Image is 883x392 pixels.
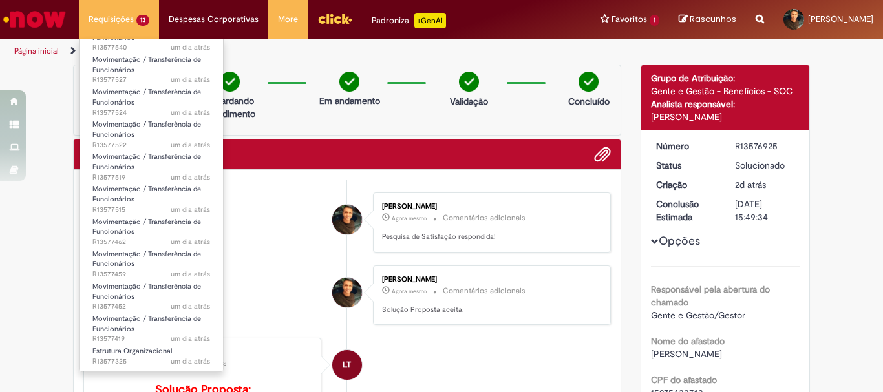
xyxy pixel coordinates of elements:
span: Despesas Corporativas [169,13,259,26]
span: Requisições [89,13,134,26]
a: Página inicial [14,46,59,56]
span: [PERSON_NAME] [808,14,873,25]
a: Aberto R13577522 : Movimentação / Transferência de Funcionários [80,118,223,145]
span: Movimentação / Transferência de Funcionários [92,184,201,204]
div: Gente e Gestão - Benefícios - SOC [651,85,800,98]
span: 13 [136,15,149,26]
span: Movimentação / Transferência de Funcionários [92,87,201,107]
span: Movimentação / Transferência de Funcionários [92,119,201,139]
a: Aberto R13577452 : Movimentação / Transferência de Funcionários [80,280,223,307]
dt: Número [646,139,726,152]
div: Carlos Andre Goncalves [332,278,362,307]
div: 29/09/2025 13:40:25 [735,178,795,191]
b: CPF do afastado [651,374,717,386]
span: Movimentação / Transferência de Funcionários [92,249,201,269]
span: R13577452 [92,302,210,312]
span: um dia atrás [171,140,210,150]
time: 29/09/2025 14:53:38 [171,237,210,247]
p: Aguardando atendimento [198,94,261,120]
a: Aberto R13577515 : Movimentação / Transferência de Funcionários [80,182,223,210]
span: um dia atrás [171,172,210,182]
time: 29/09/2025 15:00:57 [171,75,210,85]
dt: Status [646,159,726,172]
img: ServiceNow [1,6,68,32]
span: R13577459 [92,269,210,280]
span: Movimentação / Transferência de Funcionários [92,314,201,334]
a: Aberto R13577459 : Movimentação / Transferência de Funcionários [80,247,223,275]
time: 01/10/2025 08:28:06 [392,214,427,222]
span: um dia atrás [171,269,210,279]
span: 1 [650,15,659,26]
p: Em andamento [319,94,380,107]
time: 29/09/2025 14:48:17 [171,334,210,344]
button: Adicionar anexos [594,146,611,163]
div: Solucionado [735,159,795,172]
a: Aberto R13577462 : Movimentação / Transferência de Funcionários [80,215,223,243]
span: R13577519 [92,172,210,183]
span: um dia atrás [171,75,210,85]
a: Aberto R13577325 : Estrutura Organizacional [80,344,223,368]
span: um dia atrás [171,356,210,366]
time: 29/09/2025 13:40:25 [735,179,766,191]
img: check-circle-green.png [339,72,359,92]
div: Padroniza [372,13,446,28]
span: Movimentação / Transferência de Funcionários [92,152,201,172]
span: R13577522 [92,140,210,150]
time: 01/10/2025 08:27:39 [392,287,427,295]
a: Aberto R13577519 : Movimentação / Transferência de Funcionários [80,150,223,178]
span: 2d atrás [735,179,766,191]
p: Solução Proposta aceita. [382,305,597,315]
a: Aberto R13577524 : Movimentação / Transferência de Funcionários [80,85,223,113]
span: um dia atrás [171,43,210,52]
span: um dia atrás [171,334,210,344]
dt: Criação [646,178,726,191]
img: check-circle-green.png [579,72,599,92]
span: Favoritos [612,13,647,26]
p: Concluído [568,95,610,108]
span: [PERSON_NAME] [651,348,722,360]
time: 29/09/2025 15:00:43 [171,108,210,118]
span: um dia atrás [171,205,210,214]
a: Aberto R13577527 : Movimentação / Transferência de Funcionários [80,53,223,81]
span: Movimentação / Transferência de Funcionários [92,217,201,237]
span: R13577524 [92,108,210,118]
div: [PERSON_NAME] [382,276,597,284]
div: Carlos Andre Goncalves [332,205,362,234]
time: 29/09/2025 14:52:51 [171,302,210,311]
span: LT [343,349,351,380]
span: Gente e Gestão/Gestor [651,309,745,321]
time: 29/09/2025 15:00:16 [171,172,210,182]
span: Agora mesmo [392,287,427,295]
span: R13577540 [92,43,210,53]
small: Comentários adicionais [443,212,526,223]
a: Aberto R13577419 : Movimentação / Transferência de Funcionários [80,312,223,340]
div: [PERSON_NAME] [651,110,800,123]
div: [DATE] 15:49:34 [735,198,795,223]
p: Validação [450,95,488,108]
img: click_logo_yellow_360x200.png [317,9,352,28]
p: Pesquisa de Satisfação respondida! [382,232,597,242]
div: Analista responsável: [651,98,800,110]
span: R13577419 [92,334,210,344]
b: Responsável pela abertura do chamado [651,284,770,308]
span: um dia atrás [171,108,210,118]
dt: Conclusão Estimada [646,198,726,223]
div: [PERSON_NAME] [382,203,597,211]
b: Nome do afastado [651,335,725,347]
div: Lucimara ThomasDaSilva [332,350,362,380]
div: R13576925 [735,139,795,152]
span: Movimentação / Transferência de Funcionários [92,282,201,302]
time: 29/09/2025 15:03:57 [171,43,210,52]
ul: Trilhas de página [10,39,579,63]
img: check-circle-green.png [220,72,240,92]
span: R13577515 [92,205,210,215]
time: 29/09/2025 14:53:21 [171,269,210,279]
span: Movimentação / Transferência de Funcionários [92,55,201,75]
small: Comentários adicionais [443,285,526,296]
span: R13577325 [92,356,210,367]
span: R13577462 [92,237,210,247]
div: Grupo de Atribuição: [651,72,800,85]
time: 29/09/2025 14:35:42 [171,356,210,366]
span: More [278,13,298,26]
span: Rascunhos [690,13,736,25]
